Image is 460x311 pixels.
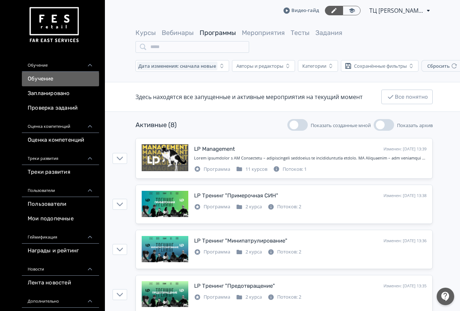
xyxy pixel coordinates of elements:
div: Категории [302,63,326,69]
a: Мои подопечные [22,212,99,226]
div: Программа [194,248,230,256]
a: Награды и рейтинг [22,244,99,258]
a: Мероприятия [242,29,285,37]
button: Все понятно [381,90,433,104]
div: Программа [194,294,230,301]
div: Программа [194,166,230,173]
a: Обучение [22,72,99,86]
a: Проверка заданий [22,101,99,115]
span: Показать архив [397,122,433,129]
div: Авторы и редакторы [236,63,283,69]
img: https://files.teachbase.ru/system/account/57463/logo/medium-936fc5084dd2c598f50a98b9cbe0469a.png [28,4,80,46]
button: Авторы и редакторы [232,60,295,72]
div: Изменен: [DATE] 13:38 [384,193,426,199]
div: Дополнительно [22,290,99,308]
div: 2 курса [236,294,262,301]
div: Потоков: 2 [268,294,301,301]
div: Оценка компетенций [22,115,99,133]
div: Потоков: 2 [268,248,301,256]
span: ТЦ Максимир Воронеж СИН 6412411 [369,6,424,15]
div: Геймификация [22,226,99,244]
div: Добро пожаловать в LP Management – адаптационная программа по предотвращению потерь. LP Managemen... [194,155,426,161]
div: Сохранённые фильтры [354,63,407,69]
div: Изменен: [DATE] 13:36 [384,238,426,244]
div: Программа [194,203,230,210]
div: Пользователи [22,180,99,197]
span: Показать созданные мной [311,122,371,129]
div: Потоков: 1 [273,166,307,173]
div: Треки развития [22,147,99,165]
a: Тесты [291,29,310,37]
button: Категории [298,60,338,72]
div: LP Management [194,145,235,153]
span: Дата изменения: сначала новые [138,63,216,69]
div: 2 курса [236,203,262,210]
a: Задания [315,29,342,37]
div: Здесь находятся все запущенные и активные мероприятия на текущий момент [135,92,363,101]
div: Активные (8) [135,120,177,130]
a: Видео-гайд [283,7,319,14]
div: Изменен: [DATE] 13:39 [384,146,426,152]
div: Потоков: 2 [268,203,301,210]
div: LP Тренинг "Предотвращение" [194,282,275,290]
div: LP Тренинг "Минипатрулирование" [194,237,287,245]
div: Обучение [22,54,99,72]
a: Запланировано [22,86,99,101]
div: 2 курса [236,248,262,256]
div: Новости [22,258,99,276]
div: 11 курсов [236,166,267,173]
a: Программы [200,29,236,37]
a: Курсы [135,29,156,37]
a: Оценка компетенций [22,133,99,147]
a: Вебинары [162,29,194,37]
a: Треки развития [22,165,99,180]
button: Дата изменения: сначала новые [135,60,229,72]
a: Пользователи [22,197,99,212]
div: Изменен: [DATE] 13:35 [384,283,426,289]
a: Переключиться в режим ученика [343,6,361,15]
a: Лента новостей [22,276,99,290]
div: LP Тренинг "Примерочная СИН" [194,192,278,200]
button: Сохранённые фильтры [341,60,418,72]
